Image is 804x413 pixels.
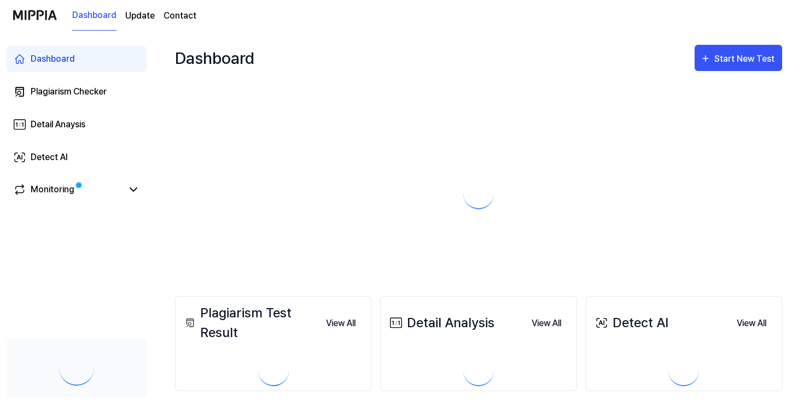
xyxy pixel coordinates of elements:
div: Monitoring [31,183,74,196]
a: Detect AI [7,144,147,170]
a: Dashboard [72,1,116,31]
div: Plagiarism Test Result [182,303,317,343]
div: Detect AI [593,313,668,333]
button: View All [523,312,570,334]
div: Detail Anaysis [31,118,85,131]
button: View All [317,312,364,334]
a: View All [728,312,775,334]
a: View All [523,312,570,334]
div: Dashboard [31,52,75,66]
div: Detail Analysis [387,313,494,333]
button: Start New Test [695,45,782,71]
a: Monitoring [13,183,123,196]
div: Start New Test [714,52,777,66]
div: Plagiarism Checker [31,85,107,98]
div: Dashboard [175,42,254,74]
a: View All [317,312,364,334]
button: View All [728,312,775,334]
a: Update [125,9,155,22]
a: Plagiarism Checker [7,79,147,105]
a: Detail Anaysis [7,111,147,138]
div: Detect AI [31,151,68,164]
a: Dashboard [7,46,147,72]
a: Contact [164,9,196,22]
